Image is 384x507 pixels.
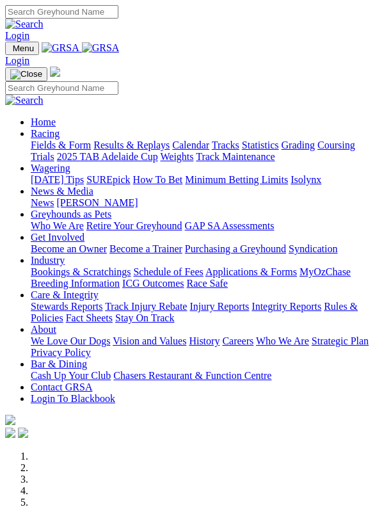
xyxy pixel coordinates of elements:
a: Care & Integrity [31,289,99,300]
a: Home [31,117,56,127]
div: Racing [31,140,379,163]
div: Wagering [31,174,379,186]
a: Fields & Form [31,140,91,150]
a: How To Bet [133,174,183,185]
a: Syndication [289,243,337,254]
a: [PERSON_NAME] [56,197,138,208]
a: Login [5,30,29,41]
a: Get Involved [31,232,84,243]
input: Search [5,5,118,19]
a: Who We Are [256,335,309,346]
a: We Love Our Dogs [31,335,110,346]
a: Strategic Plan [312,335,369,346]
img: facebook.svg [5,428,15,438]
div: Bar & Dining [31,370,379,382]
a: Who We Are [31,220,84,231]
a: Calendar [172,140,209,150]
a: News & Media [31,186,93,197]
a: Chasers Restaurant & Function Centre [113,370,271,381]
a: Become a Trainer [109,243,182,254]
a: Integrity Reports [252,301,321,312]
a: Schedule of Fees [133,266,203,277]
a: News [31,197,54,208]
a: Grading [282,140,315,150]
a: Track Injury Rebate [105,301,187,312]
a: Retire Your Greyhound [86,220,182,231]
a: Weights [160,151,193,162]
a: Bookings & Scratchings [31,266,131,277]
div: Greyhounds as Pets [31,220,379,232]
a: Statistics [242,140,279,150]
a: History [189,335,220,346]
a: Privacy Policy [31,347,91,358]
img: GRSA [42,42,79,54]
a: Wagering [31,163,70,173]
a: ICG Outcomes [122,278,184,289]
div: News & Media [31,197,379,209]
a: Rules & Policies [31,301,358,323]
input: Search [5,81,118,95]
a: [DATE] Tips [31,174,84,185]
a: MyOzChase [300,266,351,277]
img: Search [5,95,44,106]
a: Greyhounds as Pets [31,209,111,220]
img: Close [10,69,42,79]
a: Isolynx [291,174,321,185]
img: Search [5,19,44,30]
a: Contact GRSA [31,382,92,392]
a: Purchasing a Greyhound [185,243,286,254]
img: logo-grsa-white.png [5,415,15,425]
div: About [31,335,379,358]
a: Login To Blackbook [31,393,115,404]
button: Toggle navigation [5,42,39,55]
a: Careers [222,335,253,346]
a: 2025 TAB Adelaide Cup [57,151,158,162]
a: Coursing [317,140,355,150]
a: Stewards Reports [31,301,102,312]
a: Bar & Dining [31,358,87,369]
a: GAP SA Assessments [185,220,275,231]
a: Industry [31,255,65,266]
a: Tracks [212,140,239,150]
img: logo-grsa-white.png [50,67,60,77]
a: Trials [31,151,54,162]
a: Minimum Betting Limits [185,174,288,185]
a: Vision and Values [113,335,186,346]
a: Racing [31,128,60,139]
a: Fact Sheets [66,312,113,323]
a: Cash Up Your Club [31,370,111,381]
a: Race Safe [187,278,228,289]
a: Stay On Track [115,312,174,323]
div: Care & Integrity [31,301,379,324]
a: Results & Replays [93,140,170,150]
a: Become an Owner [31,243,107,254]
a: Applications & Forms [205,266,297,277]
a: Breeding Information [31,278,120,289]
button: Toggle navigation [5,67,47,81]
a: About [31,324,56,335]
div: Industry [31,266,379,289]
a: SUREpick [86,174,130,185]
div: Get Involved [31,243,379,255]
img: twitter.svg [18,428,28,438]
span: Menu [13,44,34,53]
a: Injury Reports [189,301,249,312]
img: GRSA [82,42,120,54]
a: Login [5,55,29,66]
a: Track Maintenance [196,151,275,162]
